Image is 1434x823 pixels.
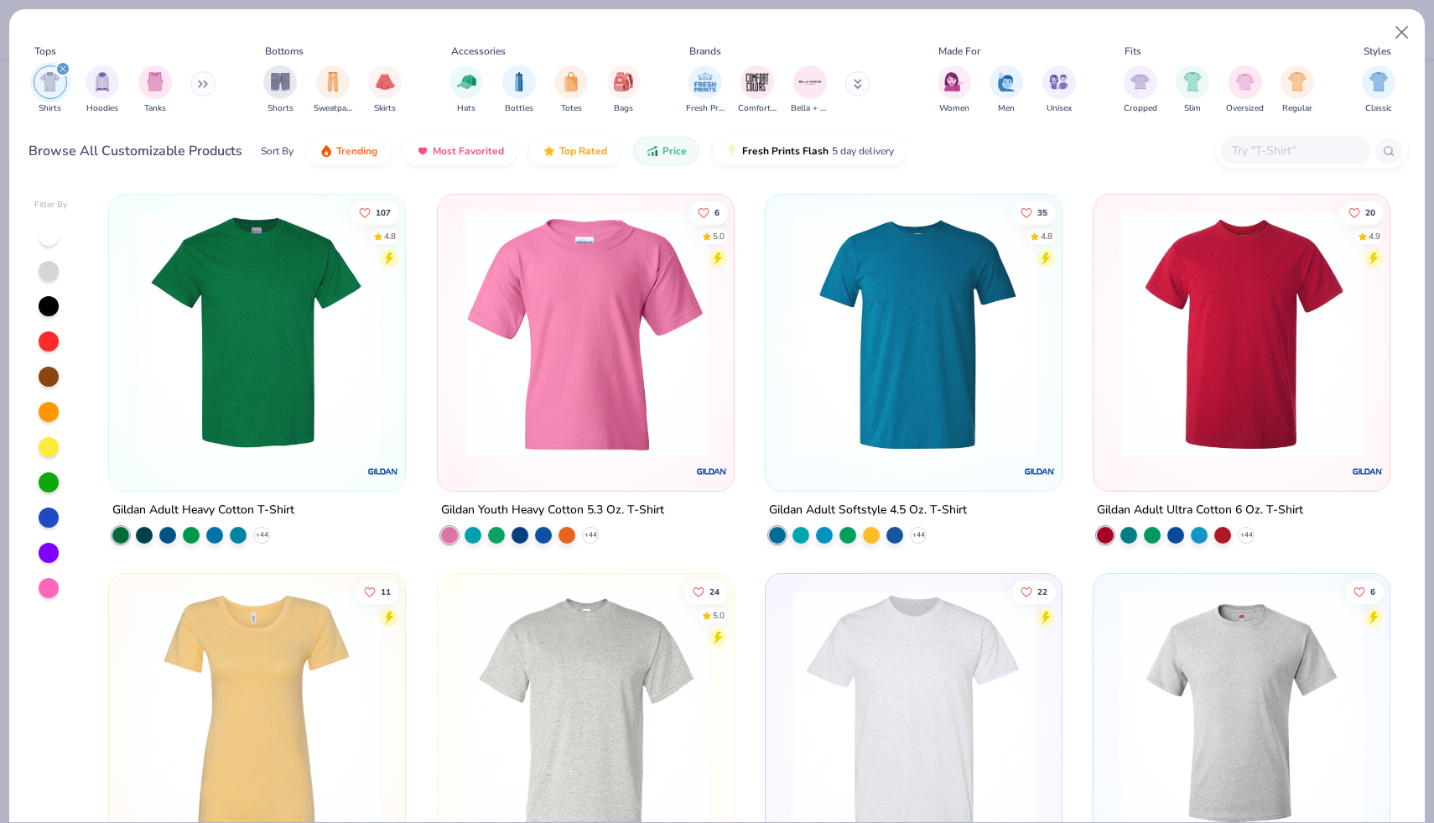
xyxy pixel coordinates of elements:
[368,65,402,115] div: filter for Skirts
[1386,17,1418,49] button: Close
[725,144,739,158] img: flash.gif
[86,102,118,115] span: Hoodies
[1226,102,1264,115] span: Oversized
[34,65,67,115] button: filter button
[990,65,1023,115] div: filter for Men
[1042,65,1076,115] button: filter button
[449,65,483,115] div: filter for Hats
[791,65,829,115] button: filter button
[998,102,1015,115] span: Men
[1281,65,1314,115] div: filter for Regular
[745,70,770,95] img: Comfort Colors Image
[1369,72,1389,91] img: Classic Image
[457,102,475,115] span: Hats
[614,102,633,115] span: Bags
[1037,208,1047,216] span: 35
[324,72,342,91] img: Sweatpants Image
[1041,230,1052,242] div: 4.8
[688,201,727,224] button: Like
[1235,72,1255,91] img: Oversized Image
[112,500,294,521] div: Gildan Adult Heavy Cotton T-Shirt
[457,72,476,91] img: Hats Image
[939,102,969,115] span: Women
[261,143,294,159] div: Sort By
[693,70,718,95] img: Fresh Prints Image
[738,65,777,115] button: filter button
[1281,65,1314,115] button: filter button
[256,530,268,540] span: + 44
[695,455,729,488] img: Gildan logo
[263,65,297,115] div: filter for Shorts
[34,65,67,115] div: filter for Shirts
[1351,455,1385,488] img: Gildan logo
[1023,455,1057,488] img: Gildan logo
[502,65,536,115] button: filter button
[86,65,119,115] div: filter for Hoodies
[1176,65,1209,115] button: filter button
[561,102,582,115] span: Totes
[607,65,641,115] div: filter for Bags
[93,72,112,91] img: Hoodies Image
[717,211,979,457] img: 3a08f38f-2846-4814-a1fc-a11cf295b532
[433,144,504,158] span: Most Favorited
[510,72,528,91] img: Bottles Image
[451,44,506,59] div: Accessories
[1097,500,1303,521] div: Gildan Adult Ultra Cotton 6 Oz. T-Shirt
[449,65,483,115] button: filter button
[607,65,641,115] button: filter button
[1365,102,1392,115] span: Classic
[1345,581,1384,604] button: Like
[713,137,907,165] button: Fresh Prints Flash5 day delivery
[712,230,724,242] div: 5.0
[686,65,725,115] div: filter for Fresh Prints
[1047,102,1072,115] span: Unisex
[307,137,390,165] button: Trending
[138,65,172,115] div: filter for Tanks
[314,65,352,115] button: filter button
[769,500,967,521] div: Gildan Adult Softstyle 4.5 Oz. T-Shirt
[416,144,429,158] img: most_fav.gif
[738,102,777,115] span: Comfort Colors
[990,65,1023,115] button: filter button
[351,201,399,224] button: Like
[559,144,607,158] span: Top Rated
[265,44,304,59] div: Bottoms
[530,137,620,165] button: Top Rated
[1124,65,1157,115] button: filter button
[126,211,388,457] img: db319196-8705-402d-8b46-62aaa07ed94f
[1365,208,1375,216] span: 20
[1340,201,1384,224] button: Like
[320,144,333,158] img: trending.gif
[39,102,61,115] span: Shirts
[1012,201,1056,224] button: Like
[1226,65,1264,115] button: filter button
[376,72,395,91] img: Skirts Image
[912,530,924,540] span: + 44
[1125,44,1141,59] div: Fits
[367,455,401,488] img: Gildan logo
[712,610,724,622] div: 5.0
[1012,581,1056,604] button: Like
[29,141,242,161] div: Browse All Customizable Products
[782,211,1045,457] img: 6e5b4623-b2d7-47aa-a31d-c127d7126a18
[1176,65,1209,115] div: filter for Slim
[689,44,721,59] div: Brands
[944,72,964,91] img: Women Image
[562,72,580,91] img: Totes Image
[314,65,352,115] div: filter for Sweatpants
[86,65,119,115] button: filter button
[376,208,391,216] span: 107
[1110,211,1373,457] img: 3c1a081b-6ca8-4a00-a3b6-7ee979c43c2b
[368,65,402,115] button: filter button
[938,44,980,59] div: Made For
[40,72,60,91] img: Shirts Image
[554,65,588,115] div: filter for Totes
[271,72,290,91] img: Shorts Image
[381,588,391,596] span: 11
[584,530,596,540] span: + 44
[455,211,717,457] img: db3463ef-4353-4609-ada1-7539d9cdc7e6
[1362,65,1395,115] button: filter button
[441,500,664,521] div: Gildan Youth Heavy Cotton 5.3 Oz. T-Shirt
[683,581,727,604] button: Like
[1124,102,1157,115] span: Cropped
